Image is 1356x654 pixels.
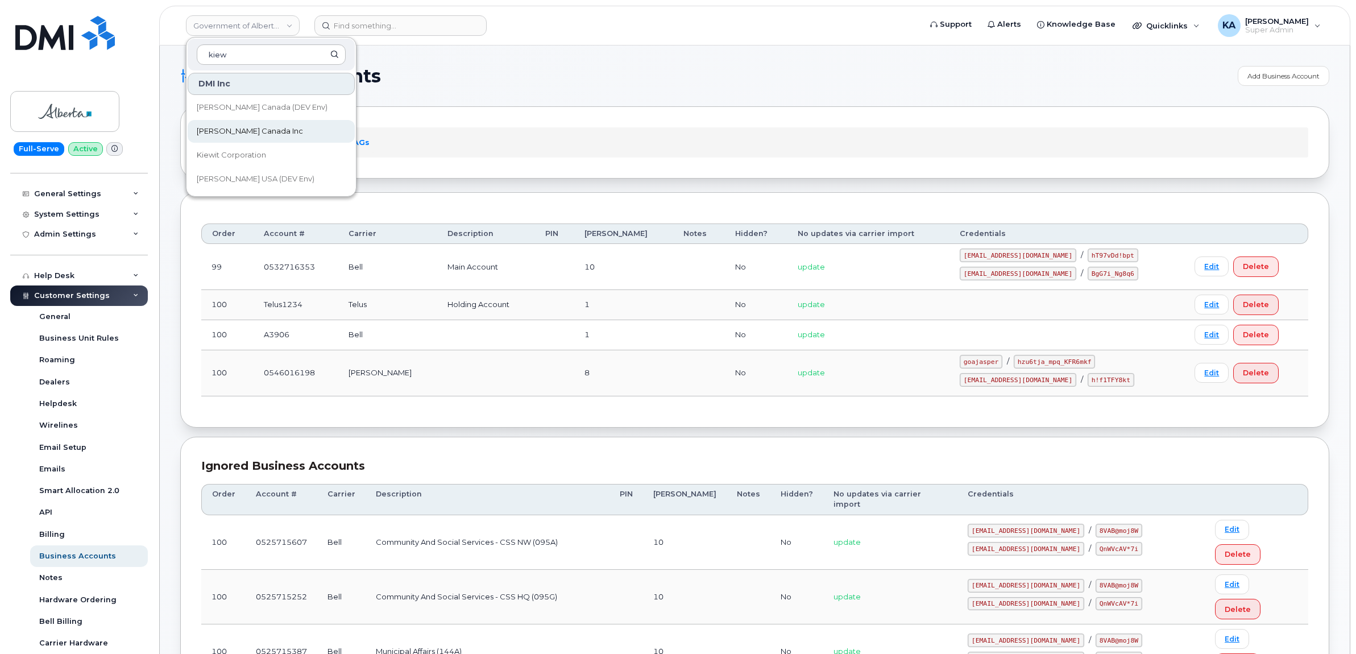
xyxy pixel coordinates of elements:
[574,320,673,350] td: 1
[968,579,1084,593] code: [EMAIL_ADDRESS][DOMAIN_NAME]
[725,290,787,320] td: No
[1088,373,1134,387] code: h!f1TFY8kt
[1215,544,1260,565] button: Delete
[968,634,1084,647] code: [EMAIL_ADDRESS][DOMAIN_NAME]
[1215,574,1249,594] a: Edit
[798,368,825,377] span: update
[1233,325,1279,345] button: Delete
[254,350,338,396] td: 0546016198
[246,484,317,515] th: Account #
[1233,256,1279,277] button: Delete
[201,458,1308,474] div: Ignored Business Accounts
[1081,268,1083,278] span: /
[197,173,314,185] span: [PERSON_NAME] USA (DEV Env)
[1096,634,1142,647] code: 8VAB@moj8W
[1096,542,1142,556] code: QnWVcAV*7i
[1089,544,1091,553] span: /
[437,244,534,290] td: Main Account
[437,223,534,244] th: Description
[1195,256,1229,276] a: Edit
[197,150,266,161] span: Kiewit Corporation
[1096,524,1142,537] code: 8VAB@moj8W
[960,355,1002,369] code: goajasper
[338,320,437,350] td: Bell
[254,320,338,350] td: A3906
[1243,299,1269,310] span: Delete
[770,515,823,570] td: No
[960,249,1076,262] code: [EMAIL_ADDRESS][DOMAIN_NAME]
[960,267,1076,280] code: [EMAIL_ADDRESS][DOMAIN_NAME]
[574,223,673,244] th: [PERSON_NAME]
[197,44,346,65] input: Search
[254,290,338,320] td: Telus1234
[1215,520,1249,540] a: Edit
[366,484,609,515] th: Description
[787,223,949,244] th: No updates via carrier import
[201,320,254,350] td: 100
[201,484,246,515] th: Order
[949,223,1184,244] th: Credentials
[673,223,725,244] th: Notes
[798,330,825,339] span: update
[1096,597,1142,611] code: QnWVcAV*7i
[1225,604,1251,615] span: Delete
[1088,249,1138,262] code: hT97vDd!bpt
[317,484,366,515] th: Carrier
[188,96,355,119] a: [PERSON_NAME] Canada (DEV Env)
[1014,355,1095,369] code: hzu6tja_mpq_KFR6mkf
[1089,635,1091,644] span: /
[1243,329,1269,340] span: Delete
[574,290,673,320] td: 1
[574,350,673,396] td: 8
[201,223,254,244] th: Order
[968,524,1084,537] code: [EMAIL_ADDRESS][DOMAIN_NAME]
[1243,261,1269,272] span: Delete
[317,570,366,624] td: Bell
[188,168,355,191] a: [PERSON_NAME] USA (DEV Env)
[643,484,727,515] th: [PERSON_NAME]
[1089,598,1091,607] span: /
[201,570,246,624] td: 100
[968,597,1084,611] code: [EMAIL_ADDRESS][DOMAIN_NAME]
[188,120,355,143] a: [PERSON_NAME] Canada Inc
[1243,367,1269,378] span: Delete
[960,373,1076,387] code: [EMAIL_ADDRESS][DOMAIN_NAME]
[201,515,246,570] td: 100
[1195,363,1229,383] a: Edit
[1238,66,1329,86] a: Add Business Account
[770,484,823,515] th: Hidden?
[823,484,957,515] th: No updates via carrier import
[338,223,437,244] th: Carrier
[609,484,643,515] th: PIN
[201,244,254,290] td: 99
[1089,525,1091,535] span: /
[366,515,609,570] td: Community And Social Services - CSS NW (095A)
[957,484,1205,515] th: Credentials
[798,262,825,271] span: update
[197,102,327,113] span: [PERSON_NAME] Canada (DEV Env)
[833,537,861,547] span: update
[1096,579,1142,593] code: 8VAB@moj8W
[201,290,254,320] td: 100
[338,244,437,290] td: Bell
[725,244,787,290] td: No
[317,515,366,570] td: Bell
[1007,357,1009,366] span: /
[725,223,787,244] th: Hidden?
[770,570,823,624] td: No
[643,515,727,570] td: 10
[833,592,861,601] span: update
[1195,295,1229,314] a: Edit
[437,290,534,320] td: Holding Account
[201,350,254,396] td: 100
[1081,375,1083,384] span: /
[1225,549,1251,560] span: Delete
[338,290,437,320] td: Telus
[968,542,1084,556] code: [EMAIL_ADDRESS][DOMAIN_NAME]
[727,484,770,515] th: Notes
[188,144,355,167] a: Kiewit Corporation
[1081,250,1083,259] span: /
[246,515,317,570] td: 0525715607
[1088,267,1138,280] code: BgG7i_Ng8q6
[1233,363,1279,383] button: Delete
